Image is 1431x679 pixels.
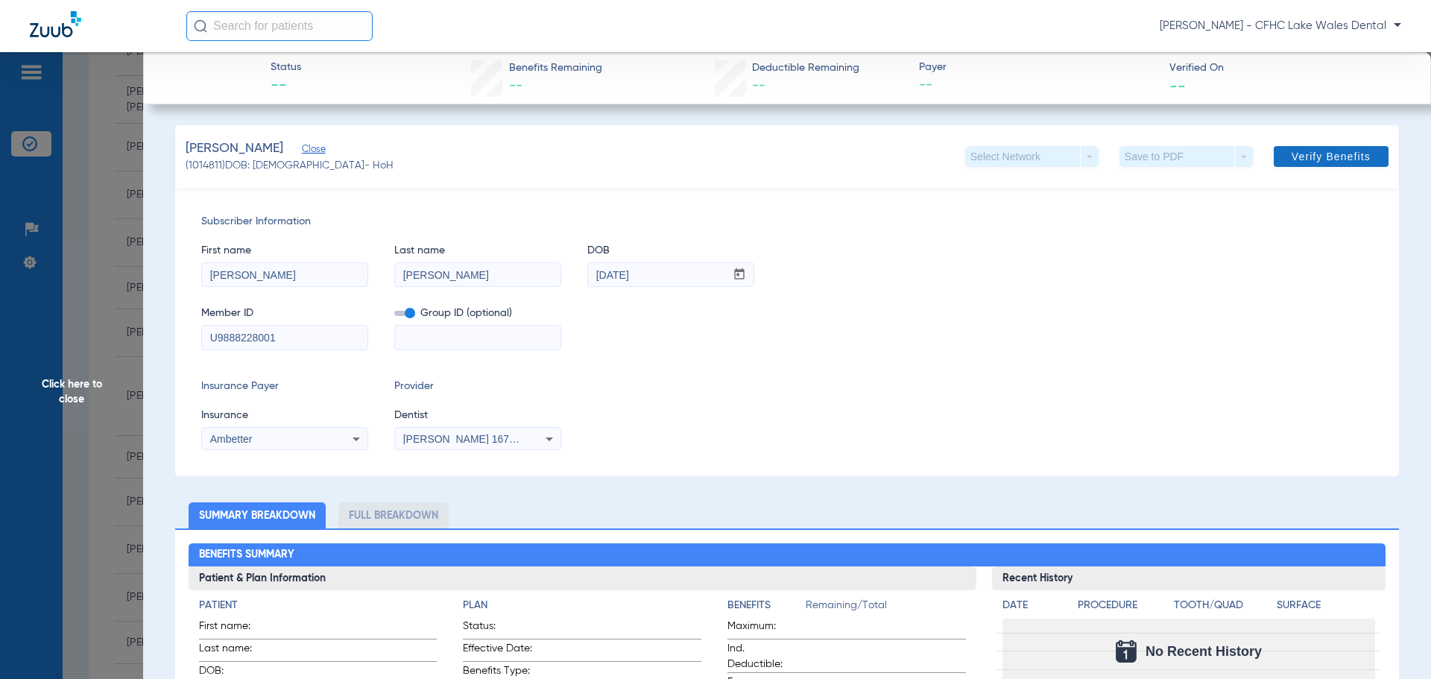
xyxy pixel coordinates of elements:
h4: Surface [1277,598,1375,613]
li: Summary Breakdown [189,502,326,528]
span: Close [302,144,315,158]
span: Member ID [201,306,368,321]
span: [PERSON_NAME] [186,139,283,158]
h4: Tooth/Quad [1174,598,1272,613]
app-breakdown-title: Procedure [1078,598,1169,619]
span: Ind. Deductible: [727,641,800,672]
span: Verified On [1169,60,1407,76]
span: Last name [394,243,561,259]
h4: Plan [463,598,701,613]
app-breakdown-title: Benefits [727,598,806,619]
span: Group ID (optional) [394,306,561,321]
h3: Patient & Plan Information [189,566,976,590]
h4: Date [1002,598,1065,613]
span: Provider [394,379,561,394]
img: Calendar [1116,640,1137,663]
span: Payer [919,60,1157,75]
h4: Benefits [727,598,806,613]
span: -- [752,79,765,92]
span: Status: [463,619,536,639]
li: Full Breakdown [338,502,449,528]
app-breakdown-title: Date [1002,598,1065,619]
img: Zuub Logo [30,11,81,37]
span: Verify Benefits [1292,151,1371,162]
button: Open calendar [725,263,754,287]
span: Status [271,60,301,75]
input: Search for patients [186,11,373,41]
h3: Recent History [992,566,1386,590]
span: Subscriber Information [201,214,1373,230]
span: First name [201,243,368,259]
span: No Recent History [1146,644,1262,659]
img: Search Icon [194,19,207,33]
span: Benefits Remaining [509,60,602,76]
span: (1014811) DOB: [DEMOGRAPHIC_DATA] - HoH [186,158,394,174]
span: First name: [199,619,272,639]
h4: Procedure [1078,598,1169,613]
span: DOB [587,243,754,259]
span: Effective Date: [463,641,536,661]
span: Deductible Remaining [752,60,859,76]
h4: Patient [199,598,437,613]
span: Insurance [201,408,368,423]
h2: Benefits Summary [189,543,1386,567]
span: Maximum: [727,619,800,639]
span: -- [271,76,301,97]
span: Insurance Payer [201,379,368,394]
button: Verify Benefits [1274,146,1389,167]
span: Last name: [199,641,272,661]
span: [PERSON_NAME] 1679774426 [403,433,550,445]
span: [PERSON_NAME] - CFHC Lake Wales Dental [1160,19,1401,34]
span: Ambetter [210,433,253,445]
span: Dentist [394,408,561,423]
span: -- [509,79,522,92]
span: -- [1169,78,1186,93]
app-breakdown-title: Surface [1277,598,1375,619]
span: -- [919,76,1157,95]
iframe: Chat Widget [1356,607,1431,679]
span: Remaining/Total [806,598,966,619]
app-breakdown-title: Tooth/Quad [1174,598,1272,619]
